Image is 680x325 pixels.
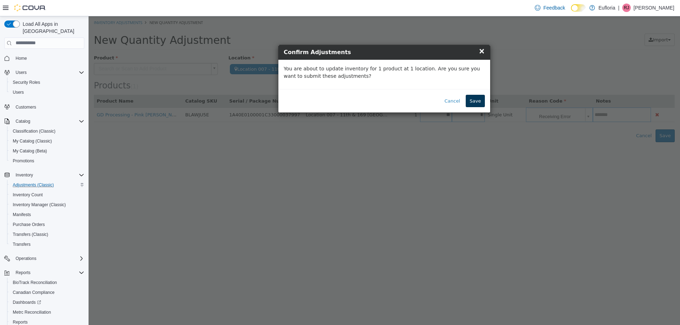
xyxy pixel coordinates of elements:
[10,220,48,229] a: Purchase Orders
[10,220,84,229] span: Purchase Orders
[16,172,33,178] span: Inventory
[13,202,66,208] span: Inventory Manager (Classic)
[13,254,84,263] span: Operations
[10,137,84,145] span: My Catalog (Classic)
[532,1,568,15] a: Feedback
[16,118,30,124] span: Catalog
[13,103,39,111] a: Customers
[1,116,87,126] button: Catalog
[16,56,27,61] span: Home
[13,268,33,277] button: Reports
[13,222,45,227] span: Purchase Orders
[377,79,396,91] button: Save
[10,240,84,249] span: Transfers
[10,201,84,209] span: Inventory Manager (Classic)
[195,49,396,64] p: You are about to update inventory for 1 product at 1 location. Are you sure you want to submit th...
[10,191,46,199] a: Inventory Count
[10,147,84,155] span: My Catalog (Beta)
[7,77,87,87] button: Security Roles
[10,210,34,219] a: Manifests
[10,78,84,87] span: Security Roles
[10,298,84,307] span: Dashboards
[13,290,55,295] span: Canadian Compliance
[624,4,629,12] span: RJ
[13,54,84,63] span: Home
[13,254,39,263] button: Operations
[13,54,30,63] a: Home
[10,288,57,297] a: Canadian Compliance
[10,191,84,199] span: Inventory Count
[1,68,87,77] button: Users
[10,288,84,297] span: Canadian Compliance
[13,192,43,198] span: Inventory Count
[7,230,87,239] button: Transfers (Classic)
[7,297,87,307] a: Dashboards
[10,78,43,87] a: Security Roles
[10,230,51,239] a: Transfers (Classic)
[16,256,36,261] span: Operations
[571,4,586,12] input: Dark Mode
[7,126,87,136] button: Classification (Classic)
[7,136,87,146] button: My Catalog (Classic)
[13,171,36,179] button: Inventory
[13,300,41,305] span: Dashboards
[10,88,84,97] span: Users
[13,319,28,325] span: Reports
[10,127,58,135] a: Classification (Classic)
[7,278,87,288] button: BioTrack Reconciliation
[1,170,87,180] button: Inventory
[10,88,27,97] a: Users
[10,308,54,317] a: Metrc Reconciliation
[20,21,84,35] span: Load All Apps in [GEOGRAPHIC_DATA]
[7,239,87,249] button: Transfers
[7,200,87,210] button: Inventory Manager (Classic)
[10,157,37,165] a: Promotions
[7,210,87,220] button: Manifests
[13,68,29,77] button: Users
[10,278,84,287] span: BioTrack Reconciliation
[13,89,24,95] span: Users
[13,171,84,179] span: Inventory
[390,30,396,39] span: ×
[599,4,615,12] p: Eufloria
[10,278,60,287] a: BioTrack Reconciliation
[7,288,87,297] button: Canadian Compliance
[13,80,40,85] span: Security Roles
[13,148,47,154] span: My Catalog (Beta)
[7,156,87,166] button: Promotions
[13,128,56,134] span: Classification (Classic)
[1,268,87,278] button: Reports
[10,298,44,307] a: Dashboards
[7,180,87,190] button: Adjustments (Classic)
[634,4,674,12] p: [PERSON_NAME]
[13,232,48,237] span: Transfers (Classic)
[13,117,84,126] span: Catalog
[13,309,51,315] span: Metrc Reconciliation
[195,32,396,40] h4: Confirm Adjustments
[622,4,631,12] div: Regan Jensen
[13,242,30,247] span: Transfers
[7,146,87,156] button: My Catalog (Beta)
[10,157,84,165] span: Promotions
[1,101,87,112] button: Customers
[543,4,565,11] span: Feedback
[13,158,34,164] span: Promotions
[10,308,84,317] span: Metrc Reconciliation
[10,240,33,249] a: Transfers
[7,220,87,230] button: Purchase Orders
[13,212,31,217] span: Manifests
[16,70,27,75] span: Users
[13,102,84,111] span: Customers
[618,4,619,12] p: |
[1,254,87,263] button: Operations
[7,87,87,97] button: Users
[10,147,50,155] a: My Catalog (Beta)
[10,181,57,189] a: Adjustments (Classic)
[10,181,84,189] span: Adjustments (Classic)
[16,270,30,275] span: Reports
[10,137,55,145] a: My Catalog (Classic)
[10,127,84,135] span: Classification (Classic)
[7,190,87,200] button: Inventory Count
[13,182,54,188] span: Adjustments (Classic)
